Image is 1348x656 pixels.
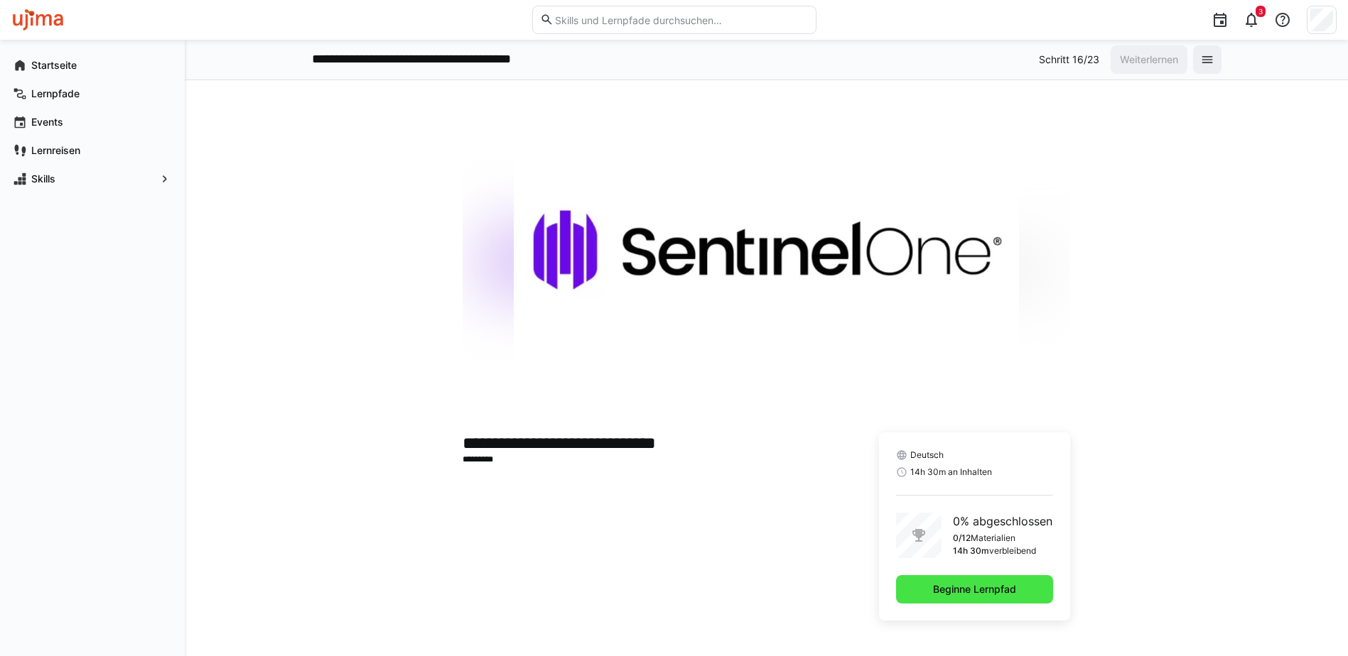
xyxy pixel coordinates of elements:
[1258,7,1263,16] span: 3
[989,545,1036,557] p: verbleibend
[910,466,992,478] span: 14h 30m an Inhalten
[953,545,989,557] p: 14h 30m
[910,449,944,461] span: Deutsch
[1111,45,1187,74] button: Weiterlernen
[953,513,1052,530] p: 0% abgeschlossen
[931,582,1018,596] span: Beginne Lernpfad
[896,575,1053,603] button: Beginne Lernpfad
[1118,53,1180,67] span: Weiterlernen
[971,532,1015,544] p: Materialien
[1039,53,1099,67] p: Schritt 16/23
[953,532,971,544] p: 0/12
[554,13,808,26] input: Skills und Lernpfade durchsuchen…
